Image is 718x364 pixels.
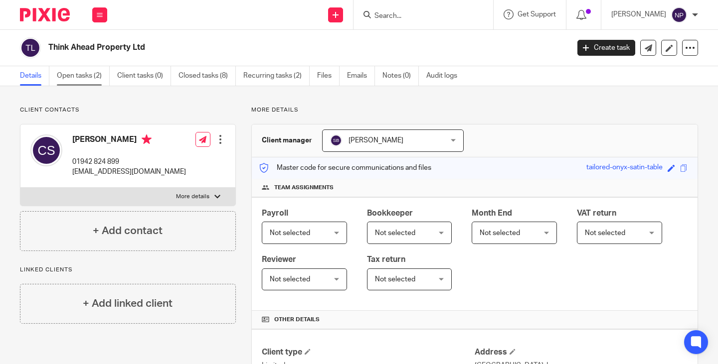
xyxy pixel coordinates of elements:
span: Not selected [375,276,415,283]
span: Tax return [367,255,405,263]
a: Files [317,66,340,86]
h4: + Add linked client [83,296,173,311]
p: [PERSON_NAME] [611,9,666,19]
a: Recurring tasks (2) [243,66,310,86]
a: Client tasks (0) [117,66,171,86]
p: 01942 824 899 [72,157,186,167]
input: Search [373,12,463,21]
i: Primary [142,134,152,144]
a: Open tasks (2) [57,66,110,86]
span: Not selected [270,276,310,283]
span: Not selected [480,230,520,237]
a: Audit logs [426,66,465,86]
span: Month End [472,209,512,217]
span: Bookkeeper [367,209,413,217]
a: Closed tasks (8) [179,66,236,86]
span: Not selected [375,230,415,237]
a: Notes (0) [382,66,419,86]
h4: Address [475,347,688,358]
span: Not selected [585,230,625,237]
p: Linked clients [20,266,236,274]
p: Client contacts [20,106,236,114]
span: Payroll [262,209,288,217]
span: Reviewer [262,255,296,263]
span: Team assignments [274,184,334,192]
img: svg%3E [330,134,342,146]
h4: [PERSON_NAME] [72,134,186,147]
h4: + Add contact [93,223,163,239]
img: Pixie [20,8,70,21]
div: tailored-onyx-satin-table [586,162,663,174]
span: Other details [274,316,320,324]
p: More details [251,106,698,114]
img: svg%3E [20,37,41,58]
a: Details [20,66,49,86]
img: svg%3E [671,7,687,23]
span: Not selected [270,230,310,237]
span: Get Support [518,11,556,18]
p: More details [176,193,209,201]
p: Master code for secure communications and files [259,163,431,173]
a: Emails [347,66,375,86]
span: [PERSON_NAME] [349,137,403,144]
h2: Think Ahead Property Ltd [48,42,460,53]
p: [EMAIL_ADDRESS][DOMAIN_NAME] [72,167,186,177]
h3: Client manager [262,135,312,145]
img: svg%3E [30,134,62,166]
h4: Client type [262,347,475,358]
a: Create task [577,40,635,56]
span: VAT return [577,209,616,217]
